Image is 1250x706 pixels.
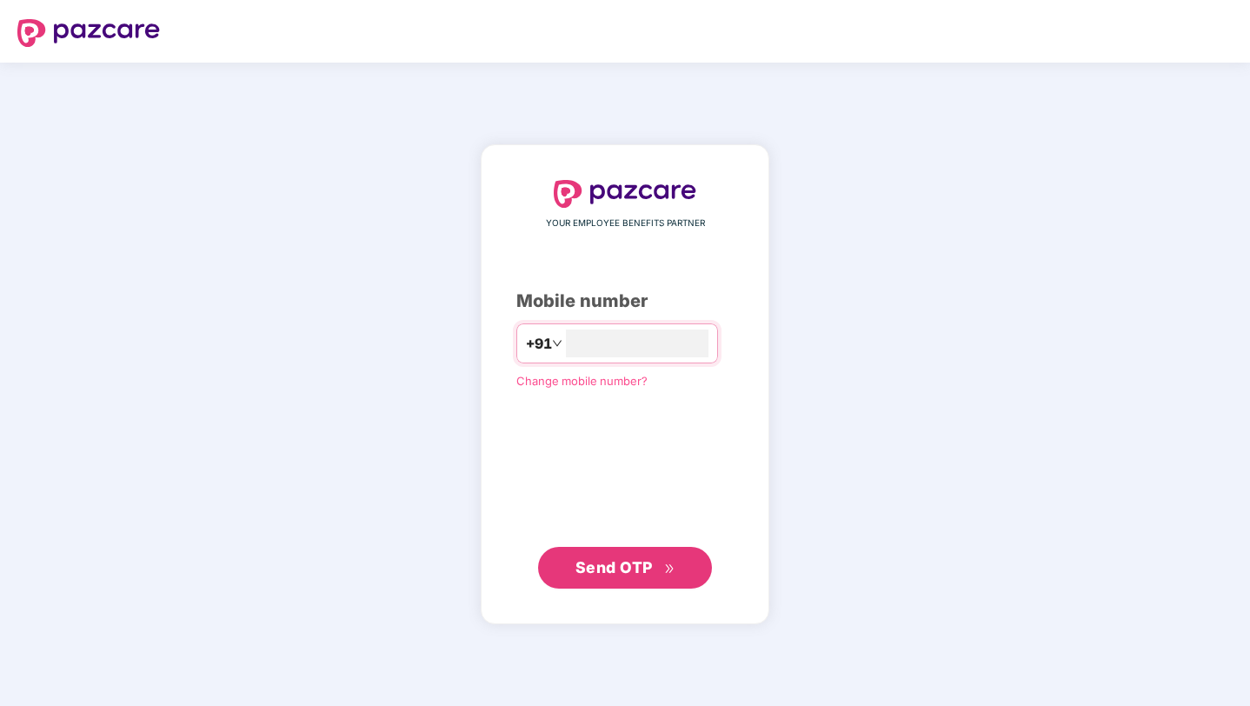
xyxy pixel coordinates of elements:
[575,558,653,576] span: Send OTP
[516,374,648,388] a: Change mobile number?
[552,338,562,349] span: down
[554,180,696,208] img: logo
[538,547,712,589] button: Send OTPdouble-right
[546,216,705,230] span: YOUR EMPLOYEE BENEFITS PARTNER
[526,333,552,355] span: +91
[17,19,160,47] img: logo
[664,563,675,575] span: double-right
[516,288,734,315] div: Mobile number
